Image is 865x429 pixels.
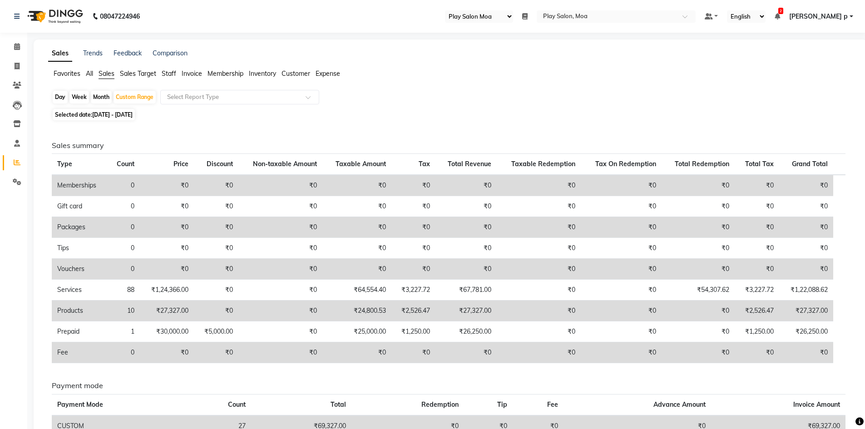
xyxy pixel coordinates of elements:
[497,259,581,280] td: ₹0
[100,4,140,29] b: 08047224946
[322,280,391,301] td: ₹64,554.40
[114,49,142,57] a: Feedback
[140,301,194,321] td: ₹27,327.00
[253,160,317,168] span: Non-taxable Amount
[779,342,833,363] td: ₹0
[194,196,238,217] td: ₹0
[238,280,322,301] td: ₹0
[497,280,581,301] td: ₹0
[194,175,238,196] td: ₹0
[735,196,779,217] td: ₹0
[391,175,436,196] td: ₹0
[735,259,779,280] td: ₹0
[52,321,108,342] td: Prepaid
[322,301,391,321] td: ₹24,800.53
[99,69,114,78] span: Sales
[194,238,238,259] td: ₹0
[194,321,238,342] td: ₹5,000.00
[779,175,833,196] td: ₹0
[182,69,202,78] span: Invoice
[421,400,459,409] span: Redemption
[140,280,194,301] td: ₹1,24,366.00
[581,175,661,196] td: ₹0
[52,280,108,301] td: Services
[448,160,491,168] span: Total Revenue
[238,342,322,363] td: ₹0
[140,196,194,217] td: ₹0
[208,69,243,78] span: Membership
[322,259,391,280] td: ₹0
[581,321,661,342] td: ₹0
[391,196,436,217] td: ₹0
[162,69,176,78] span: Staff
[23,4,85,29] img: logo
[238,259,322,280] td: ₹0
[108,259,140,280] td: 0
[497,301,581,321] td: ₹0
[497,342,581,363] td: ₹0
[435,280,497,301] td: ₹67,781.00
[662,196,735,217] td: ₹0
[52,381,845,390] h6: Payment mode
[789,12,848,21] span: [PERSON_NAME] p
[779,280,833,301] td: ₹1,22,088.62
[435,342,497,363] td: ₹0
[194,301,238,321] td: ₹0
[228,400,246,409] span: Count
[779,196,833,217] td: ₹0
[117,160,134,168] span: Count
[52,141,845,150] h6: Sales summary
[48,45,72,62] a: Sales
[108,217,140,238] td: 0
[108,280,140,301] td: 88
[322,196,391,217] td: ₹0
[140,259,194,280] td: ₹0
[249,69,276,78] span: Inventory
[391,342,436,363] td: ₹0
[497,238,581,259] td: ₹0
[140,175,194,196] td: ₹0
[735,175,779,196] td: ₹0
[778,8,783,14] span: 2
[322,342,391,363] td: ₹0
[662,175,735,196] td: ₹0
[207,160,233,168] span: Discount
[53,109,135,120] span: Selected date:
[435,301,497,321] td: ₹27,327.00
[194,217,238,238] td: ₹0
[581,301,661,321] td: ₹0
[140,321,194,342] td: ₹30,000.00
[52,238,108,259] td: Tips
[662,321,735,342] td: ₹0
[735,280,779,301] td: ₹3,227.72
[238,238,322,259] td: ₹0
[735,217,779,238] td: ₹0
[391,301,436,321] td: ₹2,526.47
[779,238,833,259] td: ₹0
[581,217,661,238] td: ₹0
[238,196,322,217] td: ₹0
[435,259,497,280] td: ₹0
[745,160,774,168] span: Total Tax
[735,301,779,321] td: ₹2,526.47
[391,217,436,238] td: ₹0
[108,301,140,321] td: 10
[322,175,391,196] td: ₹0
[322,321,391,342] td: ₹25,000.00
[108,238,140,259] td: 0
[735,321,779,342] td: ₹1,250.00
[775,12,780,20] a: 2
[108,321,140,342] td: 1
[653,400,706,409] span: Advance Amount
[120,69,156,78] span: Sales Target
[581,196,661,217] td: ₹0
[238,321,322,342] td: ₹0
[238,217,322,238] td: ₹0
[547,400,558,409] span: Fee
[662,238,735,259] td: ₹0
[662,342,735,363] td: ₹0
[52,342,108,363] td: Fee
[581,280,661,301] td: ₹0
[779,301,833,321] td: ₹27,327.00
[92,111,133,118] span: [DATE] - [DATE]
